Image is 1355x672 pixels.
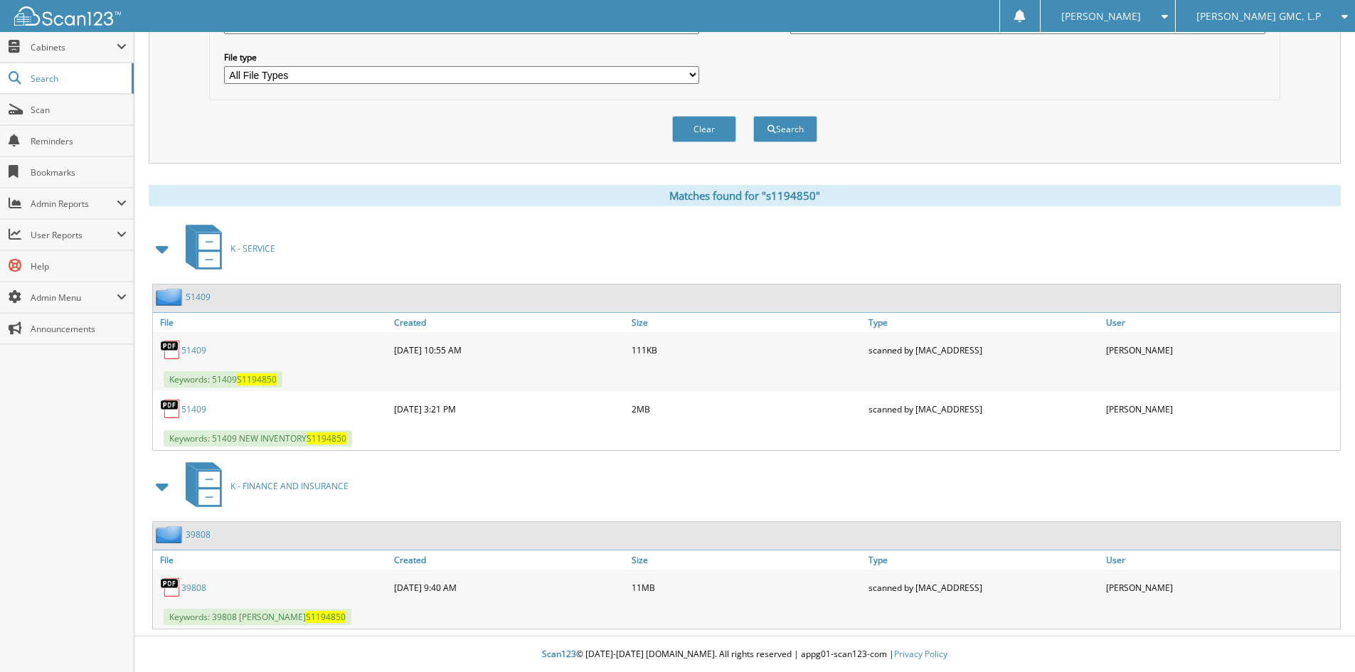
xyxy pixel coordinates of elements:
[164,609,351,625] span: Keywords: 39808 [PERSON_NAME]
[865,573,1102,602] div: scanned by [MAC_ADDRESS]
[31,292,117,304] span: Admin Menu
[865,313,1102,332] a: Type
[224,51,699,63] label: File type
[894,648,947,660] a: Privacy Policy
[390,313,628,332] a: Created
[181,344,206,356] a: 51409
[164,371,282,388] span: Keywords: 51409
[1102,336,1340,364] div: [PERSON_NAME]
[153,550,390,570] a: File
[1102,395,1340,423] div: [PERSON_NAME]
[865,336,1102,364] div: scanned by [MAC_ADDRESS]
[149,185,1341,206] div: Matches found for "s1194850"
[230,242,275,255] span: K - SERVICE
[186,528,211,540] a: 39808
[237,373,277,385] span: S1194850
[628,550,866,570] a: Size
[865,550,1102,570] a: Type
[160,339,181,361] img: PDF.png
[31,73,124,85] span: Search
[390,550,628,570] a: Created
[1196,12,1321,21] span: [PERSON_NAME] GMC, L.P
[177,458,349,514] a: K - FINANCE AND INSURANCE
[542,648,576,660] span: Scan123
[153,313,390,332] a: File
[31,104,127,116] span: Scan
[31,166,127,178] span: Bookmarks
[160,398,181,420] img: PDF.png
[181,582,206,594] a: 39808
[134,637,1355,672] div: © [DATE]-[DATE] [DOMAIN_NAME]. All rights reserved | appg01-scan123-com |
[628,313,866,332] a: Size
[230,480,349,492] span: K - FINANCE AND INSURANCE
[1102,313,1340,332] a: User
[31,229,117,241] span: User Reports
[31,198,117,210] span: Admin Reports
[865,395,1102,423] div: scanned by [MAC_ADDRESS]
[156,288,186,306] img: folder2.png
[628,573,866,602] div: 11MB
[31,323,127,335] span: Announcements
[186,291,211,303] a: 51409
[181,403,206,415] a: 51409
[31,135,127,147] span: Reminders
[628,395,866,423] div: 2MB
[1061,12,1141,21] span: [PERSON_NAME]
[672,116,736,142] button: Clear
[1102,550,1340,570] a: User
[160,577,181,598] img: PDF.png
[390,395,628,423] div: [DATE] 3:21 PM
[628,336,866,364] div: 111KB
[164,430,352,447] span: Keywords: 51409 NEW INVENTORY
[307,432,346,444] span: S1194850
[1102,573,1340,602] div: [PERSON_NAME]
[31,41,117,53] span: Cabinets
[14,6,121,26] img: scan123-logo-white.svg
[753,116,817,142] button: Search
[31,260,127,272] span: Help
[390,336,628,364] div: [DATE] 10:55 AM
[306,611,346,623] span: S1194850
[156,526,186,543] img: folder2.png
[390,573,628,602] div: [DATE] 9:40 AM
[177,220,275,277] a: K - SERVICE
